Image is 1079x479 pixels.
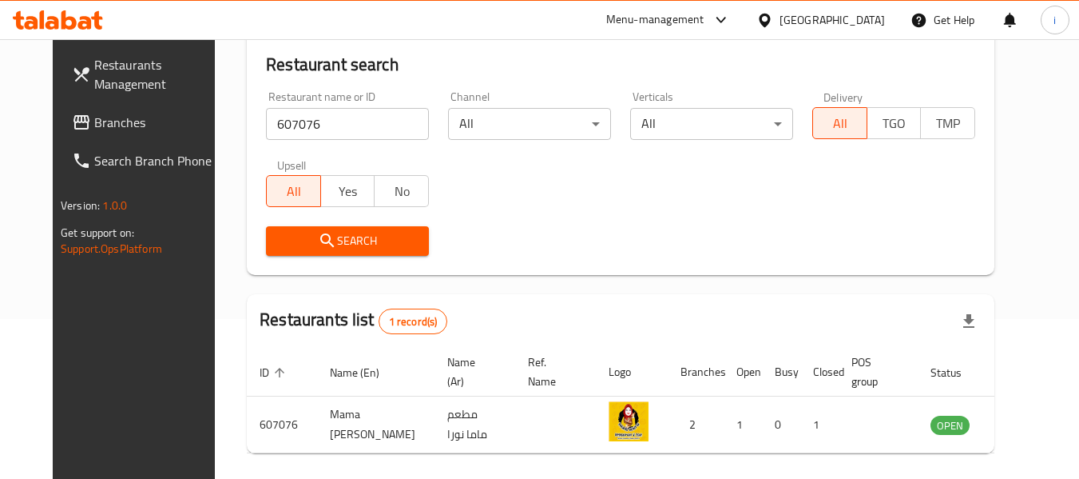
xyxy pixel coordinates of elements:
span: Get support on: [61,222,134,243]
a: Search Branch Phone [59,142,233,180]
td: 2 [668,397,724,453]
td: 0 [762,397,800,453]
span: Name (Ar) [447,353,496,391]
div: Menu-management [606,10,704,30]
span: Search Branch Phone [94,151,220,170]
label: Upsell [277,159,307,170]
a: Branches [59,103,233,142]
span: Name (En) [330,363,400,382]
td: 1 [800,397,839,453]
div: [GEOGRAPHIC_DATA] [779,11,885,29]
label: Delivery [823,91,863,102]
span: Search [279,231,416,251]
span: Status [930,363,982,382]
span: Restaurants Management [94,55,220,94]
button: All [266,175,321,207]
button: No [374,175,429,207]
button: Search [266,226,429,256]
span: TMP [927,112,969,135]
span: Branches [94,113,220,132]
th: Closed [800,348,839,397]
td: 607076 [247,397,317,453]
button: All [812,107,867,139]
a: Support.OpsPlatform [61,238,162,259]
h2: Restaurant search [266,53,975,77]
table: enhanced table [247,348,1057,453]
span: Ref. Name [528,353,577,391]
div: OPEN [930,416,970,435]
span: Version: [61,195,100,216]
span: OPEN [930,417,970,435]
div: Total records count [379,309,448,334]
span: Yes [327,180,369,203]
input: Search for restaurant name or ID.. [266,108,429,140]
td: مطعم ماما نورا [434,397,515,453]
span: ID [260,363,290,382]
div: All [630,108,793,140]
td: Mama [PERSON_NAME] [317,397,434,453]
span: 1 record(s) [379,314,447,329]
th: Open [724,348,762,397]
img: Mama Noura [609,401,649,441]
span: No [381,180,422,203]
h2: Restaurants list [260,308,447,334]
div: Export file [950,302,988,341]
th: Logo [596,348,668,397]
th: Busy [762,348,800,397]
th: Branches [668,348,724,397]
span: TGO [874,112,915,135]
button: Yes [320,175,375,207]
button: TGO [867,107,922,139]
td: 1 [724,397,762,453]
button: TMP [920,107,975,139]
span: All [819,112,861,135]
a: Restaurants Management [59,46,233,103]
span: 1.0.0 [102,195,127,216]
span: i [1053,11,1056,29]
span: POS group [851,353,899,391]
div: All [448,108,611,140]
span: All [273,180,315,203]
